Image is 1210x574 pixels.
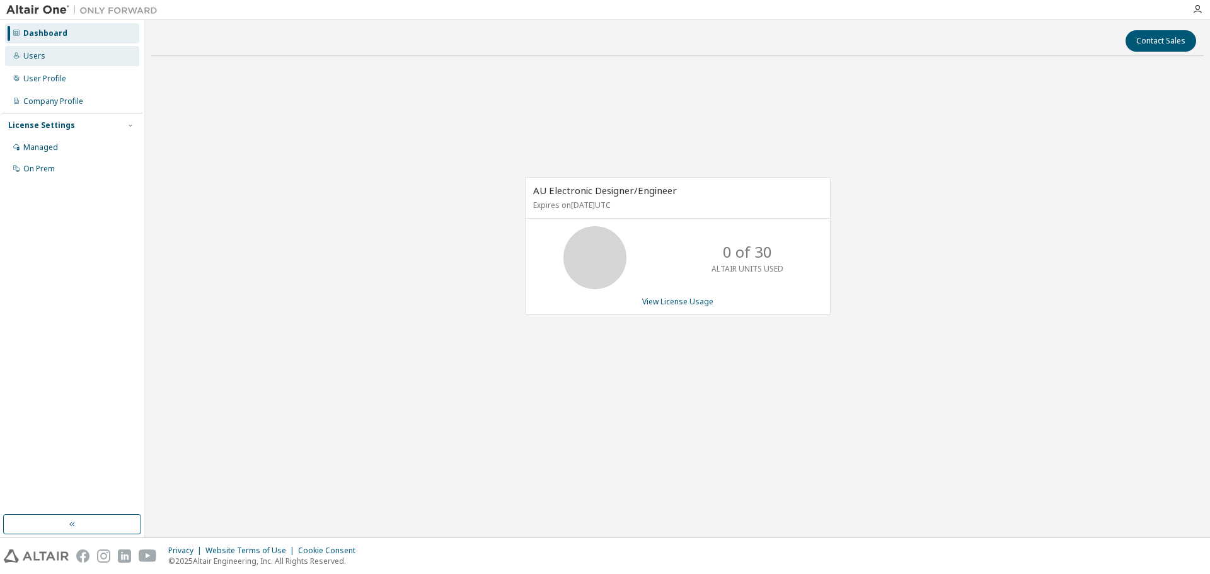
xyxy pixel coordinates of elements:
[1126,30,1196,52] button: Contact Sales
[205,546,298,556] div: Website Terms of Use
[23,164,55,174] div: On Prem
[23,142,58,152] div: Managed
[4,549,69,563] img: altair_logo.svg
[168,556,363,566] p: © 2025 Altair Engineering, Inc. All Rights Reserved.
[533,184,677,197] span: AU Electronic Designer/Engineer
[723,241,772,263] p: 0 of 30
[139,549,157,563] img: youtube.svg
[23,28,67,38] div: Dashboard
[298,546,363,556] div: Cookie Consent
[23,51,45,61] div: Users
[642,296,713,307] a: View License Usage
[168,546,205,556] div: Privacy
[97,549,110,563] img: instagram.svg
[118,549,131,563] img: linkedin.svg
[23,74,66,84] div: User Profile
[23,96,83,106] div: Company Profile
[533,200,819,210] p: Expires on [DATE] UTC
[8,120,75,130] div: License Settings
[76,549,89,563] img: facebook.svg
[712,263,783,274] p: ALTAIR UNITS USED
[6,4,164,16] img: Altair One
